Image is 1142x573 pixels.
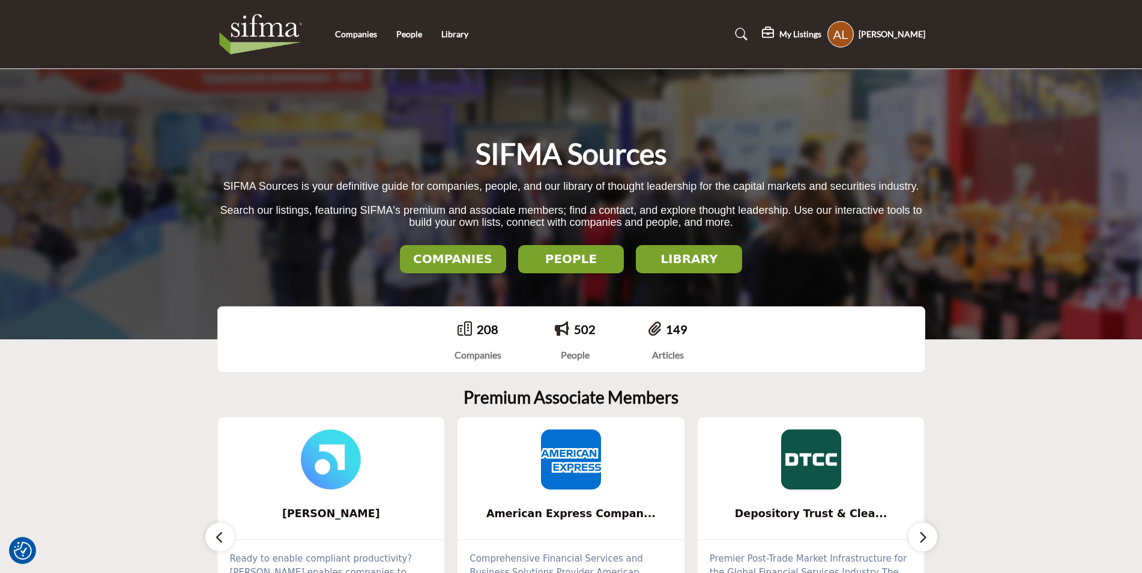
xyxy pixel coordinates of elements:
h2: LIBRARY [639,252,739,266]
a: Companies [335,29,377,39]
button: Show hide supplier dropdown [827,21,854,47]
h1: SIFMA Sources [476,135,667,172]
div: Companies [455,348,501,362]
a: 149 [666,322,687,336]
h5: My Listings [779,29,821,40]
div: My Listings [762,27,821,41]
span: Depository Trust & Clea... [716,506,907,521]
img: Depository Trust & Clearing Corporation (DTCC) [781,429,841,490]
b: Depository Trust & Clearing Corporation (DTCC) [716,498,907,530]
div: People [555,348,596,362]
button: COMPANIES [400,245,506,273]
span: American Express Compan... [476,506,666,521]
a: 502 [574,322,596,336]
b: American Express Company [476,498,666,530]
a: Library [441,29,468,39]
button: PEOPLE [518,245,624,273]
a: Depository Trust & Clea... [698,498,925,530]
a: 208 [477,322,498,336]
h2: PEOPLE [522,252,621,266]
div: Articles [648,348,687,362]
button: Consent Preferences [14,542,32,560]
img: Revisit consent button [14,542,32,560]
h5: [PERSON_NAME] [859,28,925,40]
h2: COMPANIES [403,252,503,266]
button: LIBRARY [636,245,742,273]
b: Smarsh [236,498,427,530]
img: Site Logo [217,10,310,58]
a: People [396,29,422,39]
a: Search [724,25,755,44]
img: Smarsh [301,429,361,490]
span: [PERSON_NAME] [236,506,427,521]
span: SIFMA Sources is your definitive guide for companies, people, and our library of thought leadersh... [223,180,919,192]
img: American Express Company [541,429,601,490]
a: [PERSON_NAME] [218,498,445,530]
a: American Express Compan... [458,498,684,530]
h2: Premium Associate Members [464,387,678,408]
span: Search our listings, featuring SIFMA's premium and associate members; find a contact, and explore... [220,204,922,229]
